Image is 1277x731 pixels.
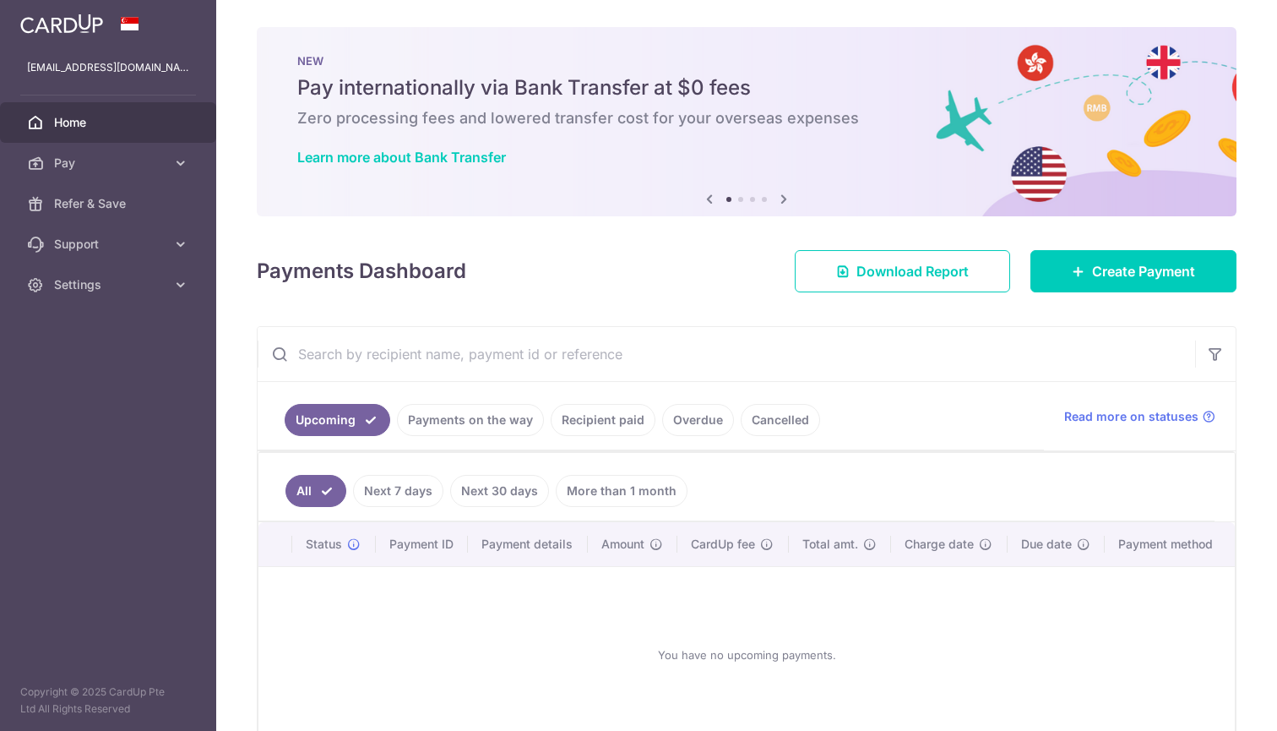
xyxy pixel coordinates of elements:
h5: Pay internationally via Bank Transfer at $0 fees [297,74,1196,101]
a: Next 7 days [353,475,443,507]
a: Recipient paid [551,404,655,436]
a: Learn more about Bank Transfer [297,149,506,166]
img: CardUp [20,14,103,34]
span: Read more on statuses [1064,408,1198,425]
a: All [285,475,346,507]
a: Overdue [662,404,734,436]
span: Charge date [905,536,974,553]
span: Pay [54,155,166,172]
a: Upcoming [285,404,390,436]
span: Due date [1021,536,1072,553]
img: Bank transfer banner [257,27,1236,216]
span: Status [306,536,342,553]
a: Read more on statuses [1064,408,1215,425]
a: Create Payment [1030,250,1236,292]
th: Payment method [1105,522,1235,566]
div: You have no upcoming payments. [279,581,1215,729]
span: CardUp fee [691,536,755,553]
p: [EMAIL_ADDRESS][DOMAIN_NAME] [27,59,189,76]
th: Payment ID [376,522,468,566]
span: Support [54,236,166,253]
h6: Zero processing fees and lowered transfer cost for your overseas expenses [297,108,1196,128]
a: More than 1 month [556,475,687,507]
span: Settings [54,276,166,293]
th: Payment details [468,522,588,566]
a: Next 30 days [450,475,549,507]
span: Home [54,114,166,131]
span: Download Report [856,261,969,281]
a: Payments on the way [397,404,544,436]
a: Cancelled [741,404,820,436]
h4: Payments Dashboard [257,256,466,286]
input: Search by recipient name, payment id or reference [258,327,1195,381]
a: Download Report [795,250,1010,292]
span: Refer & Save [54,195,166,212]
span: Total amt. [802,536,858,553]
span: Create Payment [1092,261,1195,281]
span: Amount [601,536,644,553]
p: NEW [297,54,1196,68]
